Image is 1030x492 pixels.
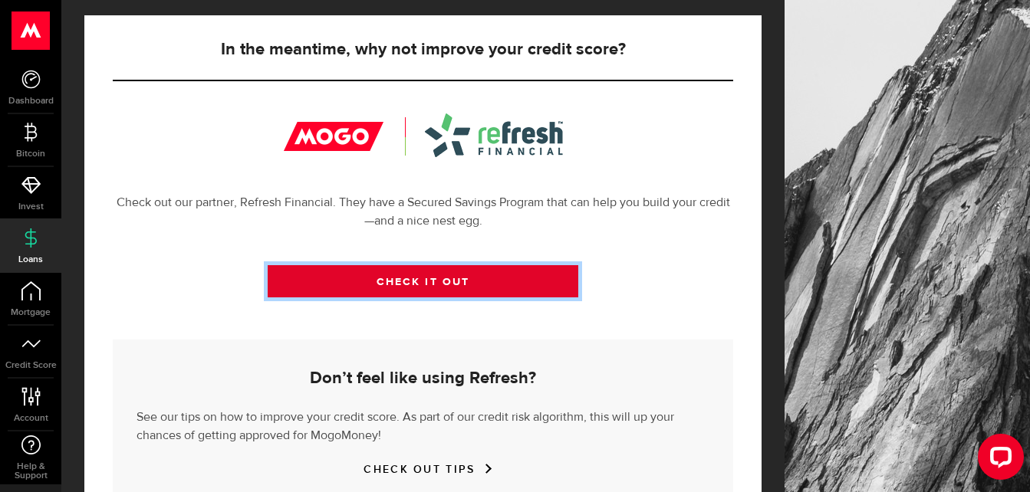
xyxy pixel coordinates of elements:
p: See our tips on how to improve your credit score. As part of our credit risk algorithm, this will... [137,405,709,445]
a: CHECK IT OUT [268,265,578,297]
a: CHECK OUT TIPS [364,463,482,476]
h5: In the meantime, why not improve your credit score? [113,41,733,59]
iframe: LiveChat chat widget [966,428,1030,492]
h5: Don’t feel like using Refresh? [137,369,709,388]
p: Check out our partner, Refresh Financial. They have a Secured Savings Program that can help you b... [113,194,733,231]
